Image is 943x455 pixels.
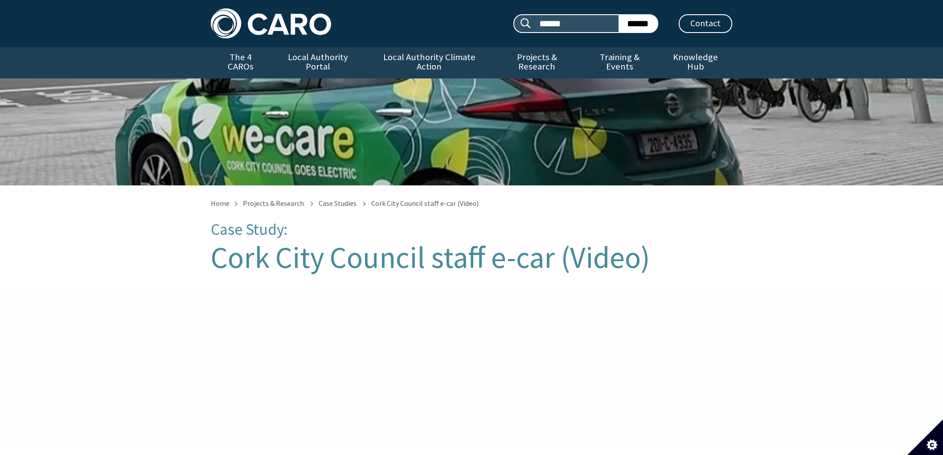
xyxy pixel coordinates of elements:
button: Set cookie preferences [907,419,943,455]
h1: Cork City Council staff e-car (Video) [211,241,732,274]
a: Projects & Research [243,199,304,208]
a: Case Studies [319,199,357,208]
a: Local Authority Climate Action [365,47,492,78]
a: Local Authority Portal [270,47,365,78]
a: Training & Events [581,47,659,78]
a: The 4 CAROs [211,47,270,78]
img: Caro logo [211,8,331,38]
a: Knowledge Hub [659,47,732,78]
a: Contact [679,14,732,33]
a: Home [211,199,230,208]
a: Projects & Research [493,47,581,78]
span: Cork City Council staff e-car (Video) [371,199,479,208]
p: Case Study: [211,221,732,238]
